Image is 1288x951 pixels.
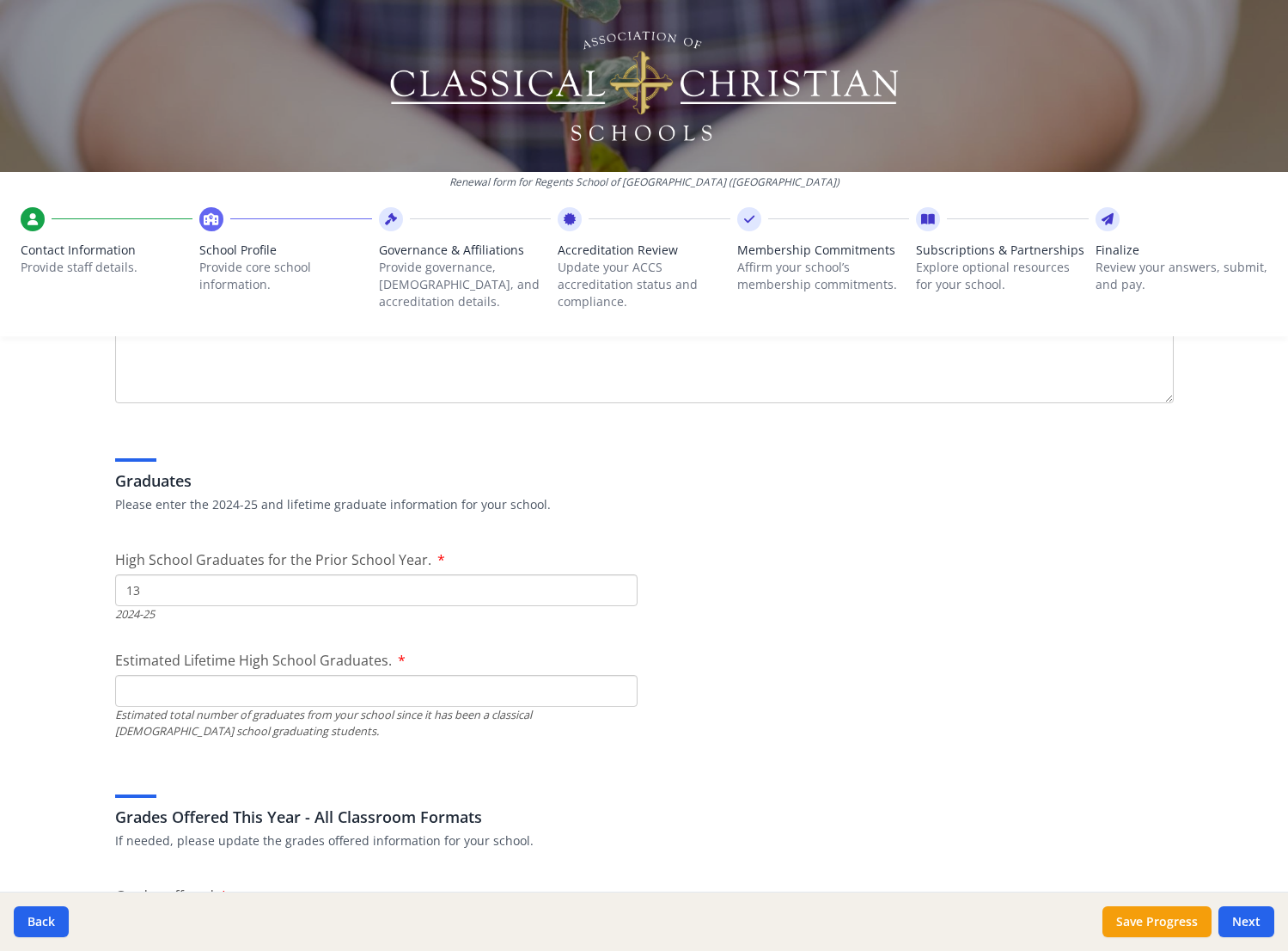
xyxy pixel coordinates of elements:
[1096,242,1267,259] span: Finalize
[379,242,551,259] span: Governance & Affiliations
[737,259,909,293] p: Affirm your school’s membership commitments.
[14,906,69,937] button: Back
[199,259,371,293] p: Provide core school information.
[115,496,1174,513] p: Please enter the 2024-25 and lifetime graduate information for your school.
[115,707,638,739] div: Estimated total number of graduates from your school since it has been a classical [DEMOGRAPHIC_D...
[737,242,909,259] span: Membership Commitments
[379,259,551,310] p: Provide governance, [DEMOGRAPHIC_DATA], and accreditation details.
[115,887,214,905] span: Grades offered
[115,832,1174,850] p: If needed, please update the grades offered information for your school.
[558,259,729,310] p: Update your ACCS accreditation status and compliance.
[558,242,729,259] span: Accreditation Review
[916,259,1088,293] p: Explore optional resources for your school.
[387,26,901,146] img: Logo
[199,242,371,259] span: School Profile
[115,805,1174,829] h3: Grades Offered This Year - All Classroom Formats
[115,606,638,623] div: 2024-25
[1096,259,1267,293] p: Review your answers, submit, and pay.
[115,651,392,670] span: Estimated Lifetime High School Graduates.
[21,242,192,259] span: Contact Information
[115,469,1174,493] h3: Graduates
[1218,906,1274,937] button: Next
[21,259,192,276] p: Provide staff details.
[1102,906,1212,937] button: Save Progress
[916,242,1088,259] span: Subscriptions & Partnerships
[115,550,431,569] span: High School Graduates for the Prior School Year.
